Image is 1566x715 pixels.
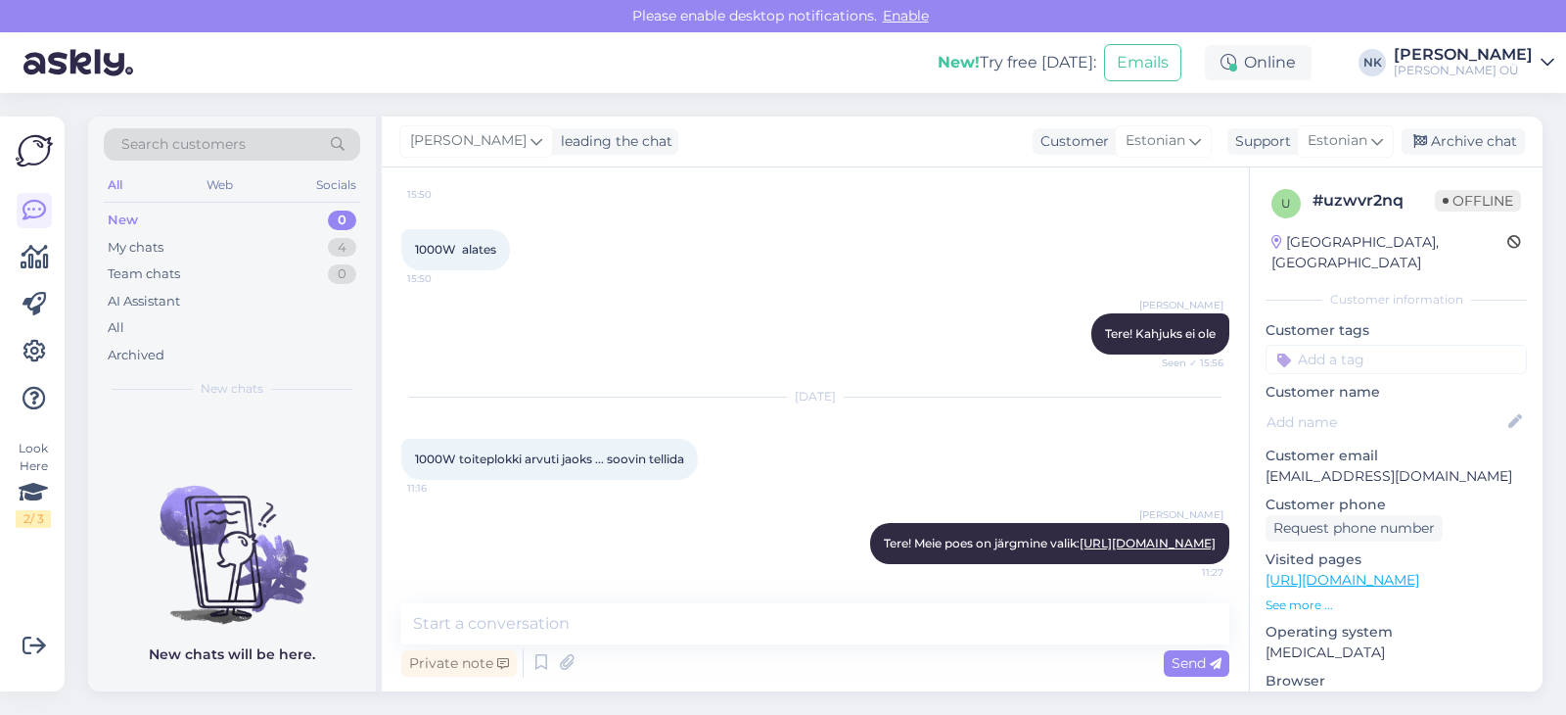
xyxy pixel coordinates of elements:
div: 0 [328,264,356,284]
div: leading the chat [553,131,672,152]
span: Estonian [1308,130,1367,152]
img: Askly Logo [16,132,53,169]
span: New chats [201,380,263,398]
p: New chats will be here. [149,644,315,665]
div: # uzwvr2nq [1313,189,1435,213]
span: u [1281,196,1291,211]
span: Estonian [1126,130,1185,152]
span: 1000W alates [415,242,496,257]
div: [GEOGRAPHIC_DATA], [GEOGRAPHIC_DATA] [1271,232,1507,273]
span: Seen ✓ 15:56 [1150,356,1223,370]
p: Customer tags [1266,320,1527,341]
div: NK [1359,49,1386,76]
div: [DATE] [401,388,1229,405]
p: Browser [1266,671,1527,691]
div: [PERSON_NAME] [1394,47,1533,63]
span: 1000W toiteplokki arvuti jaoks ... soovin tellida [415,452,684,466]
div: Team chats [108,264,180,284]
p: Customer email [1266,446,1527,466]
p: Visited pages [1266,549,1527,570]
span: [PERSON_NAME] [1139,507,1223,522]
div: All [108,318,124,338]
div: AI Assistant [108,292,180,311]
a: [PERSON_NAME][PERSON_NAME] OÜ [1394,47,1554,78]
div: Customer [1033,131,1109,152]
b: New! [938,53,980,71]
p: Customer name [1266,382,1527,403]
span: Offline [1435,190,1521,212]
span: 11:16 [407,481,481,496]
a: [URL][DOMAIN_NAME] [1080,536,1216,550]
div: My chats [108,238,163,258]
p: [EMAIL_ADDRESS][DOMAIN_NAME] [1266,466,1527,487]
div: Archive chat [1402,128,1525,155]
span: 15:50 [407,187,481,202]
span: [PERSON_NAME] [410,130,527,152]
div: All [104,172,126,198]
div: Socials [312,172,360,198]
p: See more ... [1266,596,1527,614]
div: 0 [328,211,356,230]
div: Support [1227,131,1291,152]
span: [PERSON_NAME] [1139,298,1223,312]
div: Customer information [1266,291,1527,309]
span: Enable [877,7,935,24]
div: Request phone number [1266,515,1443,542]
span: Send [1172,654,1221,672]
p: Customer phone [1266,495,1527,515]
div: Online [1205,45,1312,80]
span: 15:50 [407,271,481,286]
div: Look Here [16,440,51,528]
span: Tere! Meie poes on järgmine valik: [884,536,1216,550]
img: No chats [88,451,376,627]
div: 4 [328,238,356,258]
span: Tere! Kahjuks ei ole [1105,326,1216,341]
a: [URL][DOMAIN_NAME] [1266,571,1419,589]
input: Add a tag [1266,345,1527,374]
div: Web [203,172,237,198]
div: Try free [DATE]: [938,51,1096,74]
div: [PERSON_NAME] OÜ [1394,63,1533,78]
p: Operating system [1266,622,1527,643]
div: New [108,211,138,230]
button: Emails [1104,44,1181,81]
p: [MEDICAL_DATA] [1266,643,1527,663]
span: Search customers [121,134,246,155]
input: Add name [1267,411,1504,433]
div: Archived [108,346,164,365]
span: 11:27 [1150,565,1223,580]
div: Private note [401,650,517,677]
div: 2 / 3 [16,510,51,528]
